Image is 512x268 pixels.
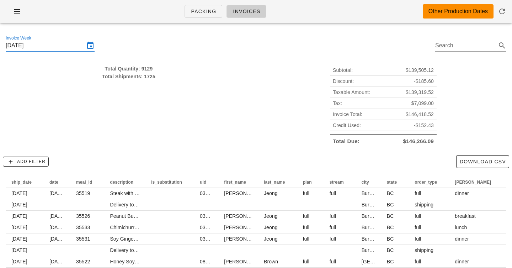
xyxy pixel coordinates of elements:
[70,177,104,188] th: meal_id: Not sorted. Activate to sort ascending.
[330,180,344,185] span: stream
[185,5,222,18] a: Packing
[224,225,265,230] span: [PERSON_NAME]
[415,236,421,242] span: full
[362,180,369,185] span: city
[6,73,252,80] div: Total Shipments: 1725
[200,259,276,264] span: 08HtNpkyZMdaNfog0j35Lis5a8L2
[362,236,380,242] span: Burnaby
[303,190,309,196] span: full
[333,77,354,85] span: Discount:
[110,202,178,207] span: Delivery to Burnaby (V5C0H8)
[11,213,27,219] span: [DATE]
[226,5,266,18] a: Invoices
[455,236,469,242] span: dinner
[459,159,506,164] span: Download CSV
[414,121,434,129] span: -$152.43
[76,213,90,219] span: 35526
[11,225,27,230] span: [DATE]
[49,236,65,242] span: [DATE]
[11,180,32,185] span: ship_date
[333,110,362,118] span: Invoice Total:
[76,259,90,264] span: 35522
[303,259,309,264] span: full
[44,177,70,188] th: date: Not sorted. Activate to sort ascending.
[200,236,276,242] span: 03dHCO4W2yeakbWrlnicrPtolMt1
[264,259,278,264] span: Brown
[49,190,65,196] span: [DATE]
[110,259,170,264] span: Honey Soy Shrimp on Rice
[110,247,178,253] span: Delivery to Burnaby (V5C0H8)
[233,9,260,14] span: Invoices
[3,157,49,167] button: Add Filter
[200,225,276,230] span: 03dHCO4W2yeakbWrlnicrPtolMt1
[356,177,381,188] th: city: Not sorted. Activate to sort ascending.
[76,236,90,242] span: 35531
[333,121,361,129] span: Credit Used:
[224,180,246,185] span: first_name
[415,259,421,264] span: full
[49,259,65,264] span: [DATE]
[224,236,265,242] span: [PERSON_NAME]
[455,259,469,264] span: dinner
[110,225,280,230] span: Chimichurri [MEDICAL_DATA] Steak With Roasted Cauliflower & Asparagus
[387,190,394,196] span: BC
[76,180,92,185] span: meal_id
[362,213,380,219] span: Burnaby
[104,177,145,188] th: description: Not sorted. Activate to sort ascending.
[76,190,90,196] span: 35519
[362,225,380,230] span: Burnaby
[455,180,491,185] span: [PERSON_NAME]
[387,180,397,185] span: state
[411,99,434,107] span: $7,099.00
[415,202,433,207] span: shipping
[264,190,278,196] span: Jeong
[264,225,278,230] span: Jeong
[403,137,434,145] span: $146,266.09
[224,190,265,196] span: [PERSON_NAME]
[362,190,380,196] span: Burnaby
[330,190,336,196] span: full
[110,190,233,196] span: Steak with Mashed Potatoes & Creamy Mustard Sauce
[6,36,31,41] label: Invoice Week
[362,259,414,264] span: [GEOGRAPHIC_DATA]
[303,236,309,242] span: full
[218,177,258,188] th: first_name: Not sorted. Activate to sort ascending.
[11,247,27,253] span: [DATE]
[194,177,218,188] th: uid: Not sorted. Activate to sort ascending.
[406,66,434,74] span: $139,505.12
[406,110,434,118] span: $146,418.52
[6,177,44,188] th: ship_date: Not sorted. Activate to sort ascending.
[387,236,394,242] span: BC
[264,180,285,185] span: last_name
[414,77,434,85] span: -$185.60
[191,9,216,14] span: Packing
[362,202,380,207] span: Burnaby
[455,213,476,219] span: breakfast
[409,177,449,188] th: order_type: Not sorted. Activate to sort ascending.
[11,259,27,264] span: [DATE]
[455,225,467,230] span: lunch
[387,247,394,253] span: BC
[324,177,356,188] th: stream: Not sorted. Activate to sort ascending.
[224,213,265,219] span: [PERSON_NAME]
[415,180,437,185] span: order_type
[110,213,180,219] span: Peanut Butter & Chia Jam Oats
[333,137,359,145] span: Total Due:
[49,180,58,185] span: date
[333,99,342,107] span: Tax:
[303,213,309,219] span: full
[406,88,434,96] span: $139,319.52
[387,225,394,230] span: BC
[387,259,394,264] span: BC
[200,213,276,219] span: 03dHCO4W2yeakbWrlnicrPtolMt1
[151,180,182,185] span: is_substitution
[415,213,421,219] span: full
[333,88,370,96] span: Taxable Amount:
[449,177,503,188] th: tod: Not sorted. Activate to sort ascending.
[6,158,46,165] span: Add Filter
[6,65,252,73] div: Total Quantity: 9129
[11,190,27,196] span: [DATE]
[381,177,409,188] th: state: Not sorted. Activate to sort ascending.
[49,225,65,230] span: [DATE]
[415,225,421,230] span: full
